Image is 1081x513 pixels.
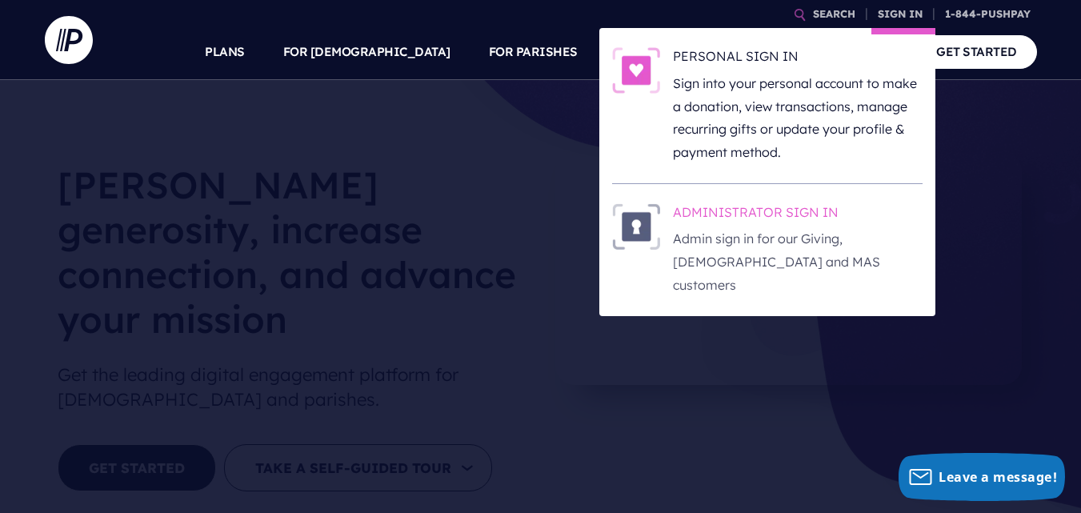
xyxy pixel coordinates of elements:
[612,203,923,297] a: ADMINISTRATOR SIGN IN - Illustration ADMINISTRATOR SIGN IN Admin sign in for our Giving, [DEMOGRA...
[612,47,660,94] img: PERSONAL SIGN IN - Illustration
[819,24,879,80] a: COMPANY
[616,24,687,80] a: SOLUTIONS
[673,227,923,296] p: Admin sign in for our Giving, [DEMOGRAPHIC_DATA] and MAS customers
[899,453,1065,501] button: Leave a message!
[489,24,578,80] a: FOR PARISHES
[673,72,923,164] p: Sign into your personal account to make a donation, view transactions, manage recurring gifts or ...
[283,24,450,80] a: FOR [DEMOGRAPHIC_DATA]
[939,468,1057,486] span: Leave a message!
[612,203,660,250] img: ADMINISTRATOR SIGN IN - Illustration
[673,203,923,227] h6: ADMINISTRATOR SIGN IN
[612,47,923,164] a: PERSONAL SIGN IN - Illustration PERSONAL SIGN IN Sign into your personal account to make a donati...
[205,24,245,80] a: PLANS
[725,24,781,80] a: EXPLORE
[916,35,1037,68] a: GET STARTED
[673,47,923,71] h6: PERSONAL SIGN IN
